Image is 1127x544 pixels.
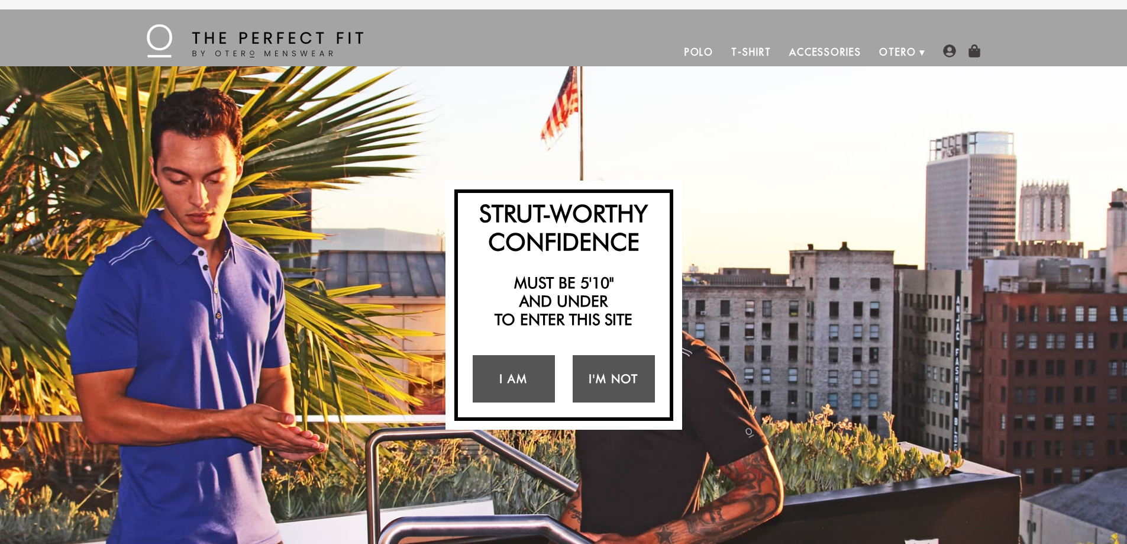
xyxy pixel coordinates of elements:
img: shopping-bag-icon.png [968,44,981,57]
h2: Strut-Worthy Confidence [464,199,664,256]
h2: Must be 5'10" and under to enter this site [464,273,664,329]
a: Accessories [780,38,870,66]
a: I Am [473,355,555,403]
img: user-account-icon.png [943,44,956,57]
a: I'm Not [573,355,655,403]
img: The Perfect Fit - by Otero Menswear - Logo [147,24,363,57]
a: Otero [870,38,925,66]
a: T-Shirt [722,38,780,66]
a: Polo [676,38,723,66]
